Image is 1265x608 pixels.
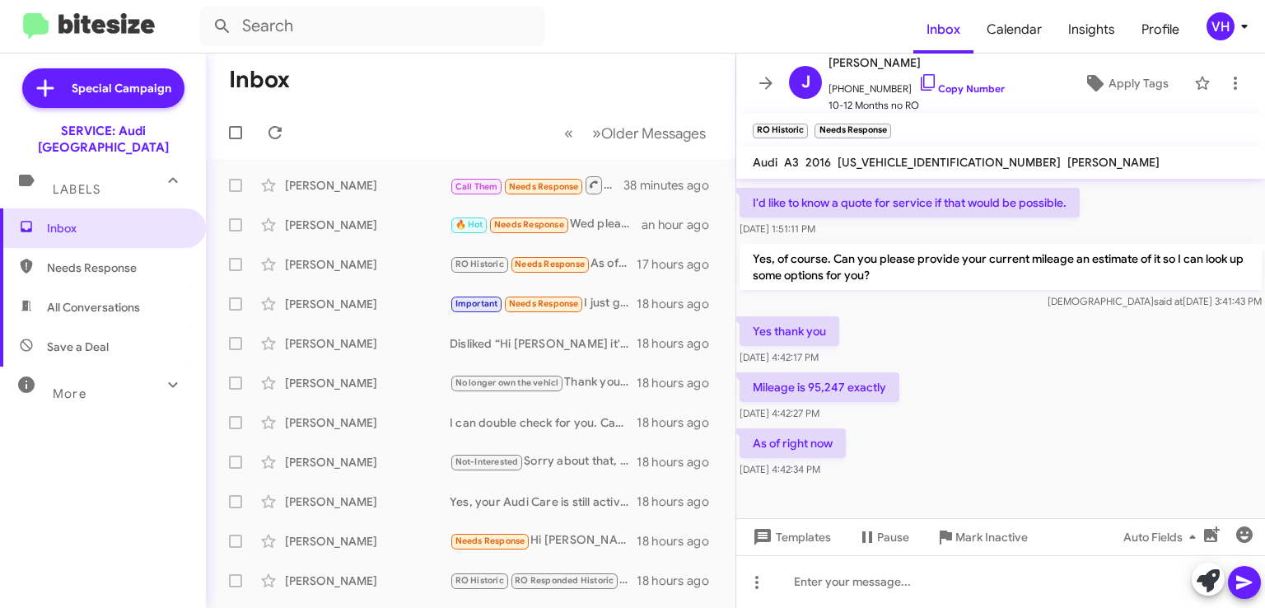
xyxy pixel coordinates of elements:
button: Templates [736,522,844,552]
small: RO Historic [753,124,808,138]
span: [DATE] 1:51:11 PM [740,222,815,235]
p: Yes thank you [740,316,839,346]
div: 17 hours ago [637,256,722,273]
div: [PERSON_NAME] [285,414,450,431]
span: Inbox [47,220,187,236]
div: [PERSON_NAME] [285,573,450,589]
span: A3 [784,155,799,170]
span: Auto Fields [1123,522,1202,552]
span: [DEMOGRAPHIC_DATA] [DATE] 3:41:43 PM [1048,295,1262,307]
span: RO Responded Historic [515,575,614,586]
div: 18 hours ago [637,573,722,589]
div: I can double check for you. Can you please provide your current mileage or an estimate of it? [450,414,637,431]
a: Profile [1128,6,1193,54]
span: Special Campaign [72,80,171,96]
div: Okay I understand. Feel free to reach out if I can help in the future! [450,571,637,590]
div: 18 hours ago [637,493,722,510]
div: VH [1207,12,1235,40]
span: Important [455,298,498,309]
a: Calendar [973,6,1055,54]
span: 2016 [805,155,831,170]
span: Older Messages [601,124,706,143]
a: Inbox [913,6,973,54]
nav: Page navigation example [555,116,716,150]
span: 10-12 Months no RO [829,97,1005,114]
button: Mark Inactive [922,522,1041,552]
div: an hour ago [642,217,722,233]
div: 18 hours ago [637,533,722,550]
div: [PERSON_NAME] [285,177,450,194]
span: Pause [877,522,909,552]
span: [US_VEHICLE_IDENTIFICATION_NUMBER] [838,155,1061,170]
div: 18 hours ago [637,335,722,352]
span: [DATE] 4:42:34 PM [740,463,820,475]
span: Needs Response [515,259,585,269]
span: Templates [749,522,831,552]
span: No longer own the vehicl [455,377,559,388]
button: Previous [554,116,583,150]
div: [PERSON_NAME] [285,217,450,233]
button: Pause [844,522,922,552]
span: All Conversations [47,299,140,316]
div: Sorry about that, this is an automated system. I do see you were here not long ago. Have a great ... [450,452,637,471]
div: Yes, your Audi Care is still active. Before 52,000 or [DATE]. You did your 20k service last year ... [450,493,637,510]
span: [PERSON_NAME] [1067,155,1160,170]
p: I'd like to know a quote for service if that would be possible. [740,188,1080,217]
span: Labels [53,182,100,197]
div: Inbound Call [450,175,623,195]
div: 18 hours ago [637,375,722,391]
small: Needs Response [815,124,890,138]
div: [PERSON_NAME] [285,493,450,510]
div: 18 hours ago [637,454,722,470]
span: [DATE] 4:42:27 PM [740,407,819,419]
span: Needs Response [47,260,187,276]
div: Thank you for getting back to me. I will update my records. [450,373,637,392]
span: Needs Response [494,219,564,230]
h1: Inbox [229,67,290,93]
span: Needs Response [509,298,579,309]
a: Special Campaign [22,68,184,108]
div: [PERSON_NAME] [285,375,450,391]
span: Apply Tags [1109,68,1169,98]
span: Needs Response [509,181,579,192]
span: J [801,69,810,96]
span: [PERSON_NAME] [829,53,1005,72]
span: » [592,123,601,143]
div: As of right now [450,255,637,274]
button: VH [1193,12,1247,40]
span: Mark Inactive [955,522,1028,552]
div: [PERSON_NAME] [285,454,450,470]
input: Search [199,7,545,46]
div: 38 minutes ago [623,177,722,194]
span: RO Historic [455,259,504,269]
p: Yes, of course. Can you please provide your current mileage an estimate of it so I can look up so... [740,244,1262,290]
button: Next [582,116,716,150]
span: said at [1154,295,1183,307]
div: Disliked “Hi [PERSON_NAME] it's [PERSON_NAME] at [GEOGRAPHIC_DATA]. I just wanted to check back i... [450,335,637,352]
span: [PHONE_NUMBER] [829,72,1005,97]
button: Auto Fields [1110,522,1216,552]
p: As of right now [740,428,846,458]
div: [PERSON_NAME] [285,296,450,312]
div: 18 hours ago [637,296,722,312]
div: [PERSON_NAME] [285,335,450,352]
span: Call Them [455,181,498,192]
div: I just got a call and a text saying "my car may be ready for service". Seems like you guys need t... [450,294,637,313]
span: Not-Interested [455,456,519,467]
span: RO Historic [455,575,504,586]
span: Audi [753,155,777,170]
div: Hi [PERSON_NAME]. You are correct. Thanks for reaching out. [DATE] work best for me unless you ha... [450,531,637,550]
div: Wed please next week [450,215,642,234]
span: Needs Response [455,536,525,546]
p: Mileage is 95,247 exactly [740,372,899,402]
div: 18 hours ago [637,414,722,431]
button: Apply Tags [1065,68,1186,98]
a: Copy Number [918,82,1005,95]
span: Save a Deal [47,339,109,355]
div: [PERSON_NAME] [285,533,450,550]
a: Insights [1055,6,1128,54]
span: More [53,386,86,401]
